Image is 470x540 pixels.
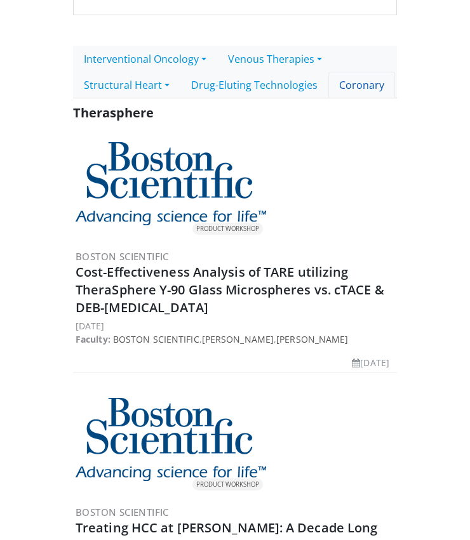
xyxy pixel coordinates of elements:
[113,333,199,345] a: Boston Scientific
[76,398,266,481] img: 0de96395-398c-4cb9-8099-e871a5e9dd16.png.300x170_q85_autocrop_double_scale_upscale_version-0.2.png
[73,104,154,121] span: Therasphere
[76,319,394,346] p: [DATE] , ,
[196,480,259,489] small: PRODUCT WORKSHOP
[76,263,384,316] a: Cost-Effectiveness Analysis of TARE utilizing TheraSphere Y-90 Glass Microspheres vs. cTACE & DEB...
[76,506,169,518] a: Boston Scientific
[196,225,259,233] small: PRODUCT WORKSHOP
[73,46,217,72] a: Interventional Oncology
[202,333,274,345] a: [PERSON_NAME]
[73,72,180,98] a: Structural Heart
[76,398,266,481] a: PRODUCT WORKSHOP
[76,142,266,225] a: PRODUCT WORKSHOP
[328,72,395,98] a: Coronary
[76,250,169,263] a: Boston Scientific
[352,356,389,369] li: [DATE]
[180,72,328,98] a: Drug-Eluting Technologies
[276,333,348,345] a: [PERSON_NAME]
[76,142,266,225] img: 0de96395-398c-4cb9-8099-e871a5e9dd16.png.300x170_q85_autocrop_double_scale_upscale_version-0.2.png
[76,333,111,345] strong: Faculty:
[217,46,333,72] a: Venous Therapies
